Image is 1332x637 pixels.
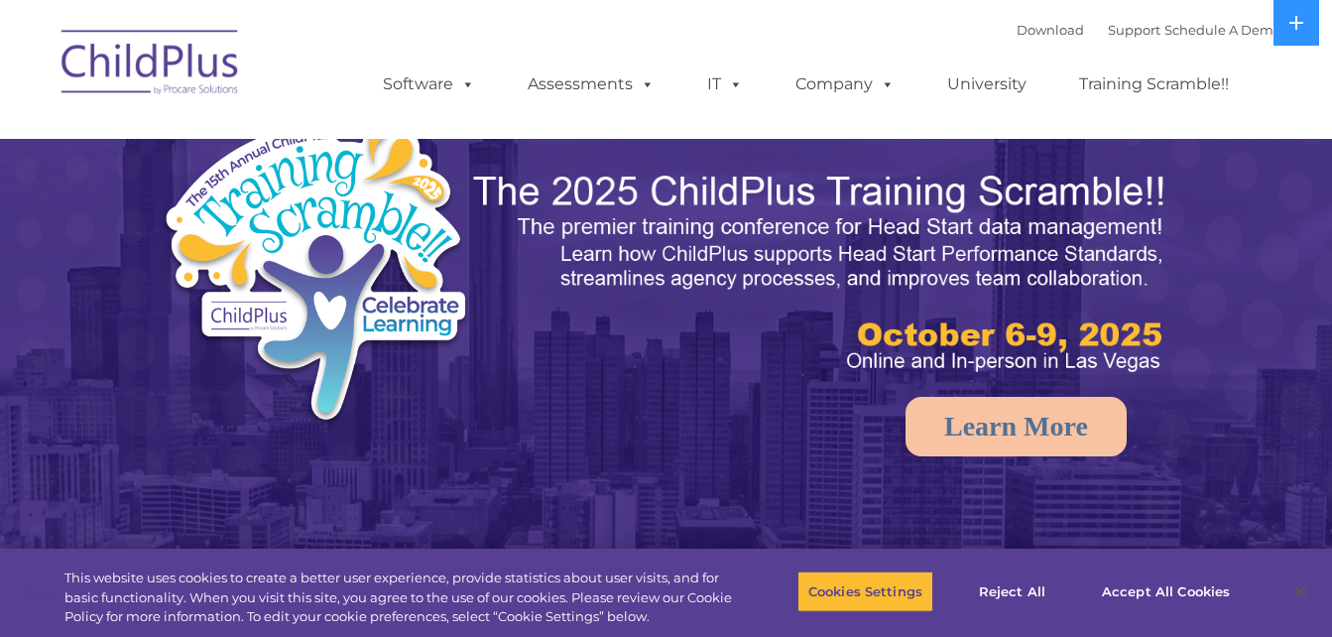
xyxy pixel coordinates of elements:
[1017,22,1281,38] font: |
[276,131,336,146] span: Last name
[950,571,1074,612] button: Reject All
[363,64,495,104] a: Software
[927,64,1046,104] a: University
[276,212,360,227] span: Phone number
[797,571,933,612] button: Cookies Settings
[64,569,733,627] div: This website uses cookies to create a better user experience, provide statistics about user visit...
[906,397,1127,456] a: Learn More
[776,64,914,104] a: Company
[52,16,250,115] img: ChildPlus by Procare Solutions
[687,64,763,104] a: IT
[1091,571,1241,612] button: Accept All Cookies
[1017,22,1084,38] a: Download
[1059,64,1249,104] a: Training Scramble!!
[1108,22,1160,38] a: Support
[508,64,674,104] a: Assessments
[1278,570,1322,613] button: Close
[1164,22,1281,38] a: Schedule A Demo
